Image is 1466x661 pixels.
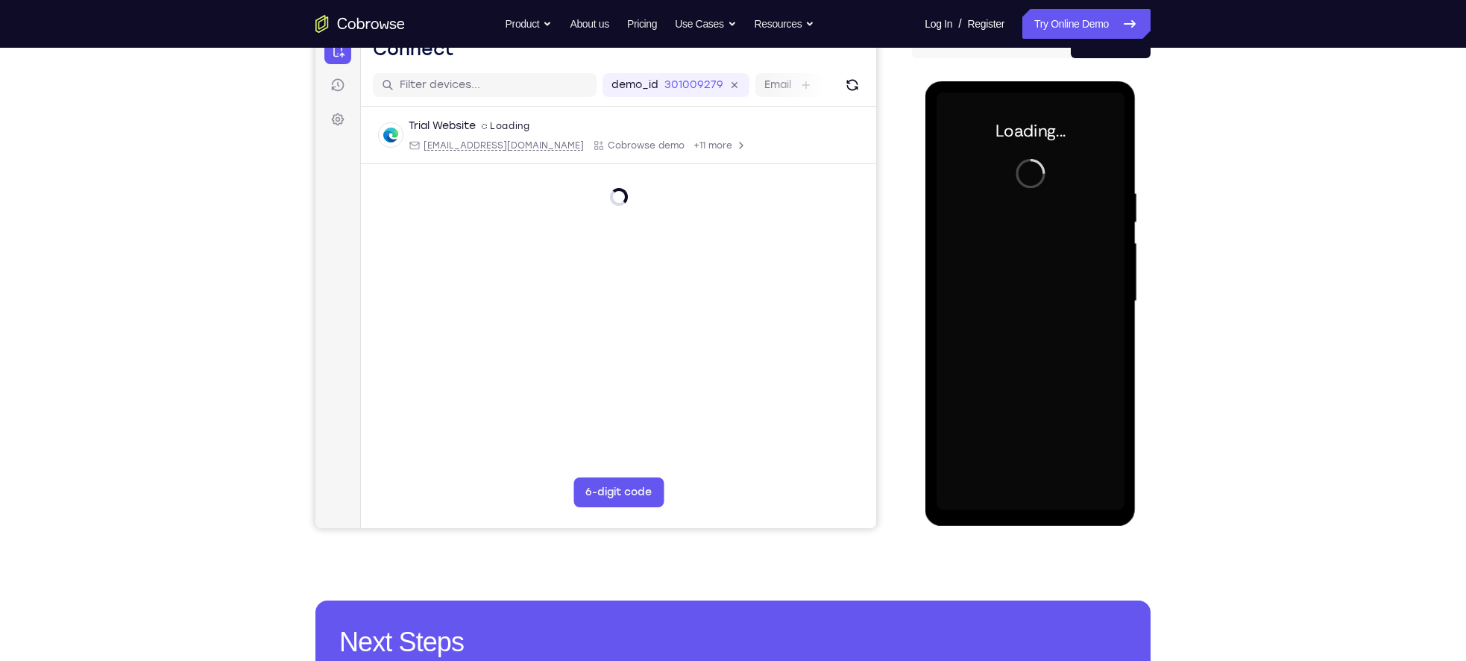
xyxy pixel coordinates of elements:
a: About us [570,9,608,39]
span: web@example.com [108,111,268,123]
a: Pricing [627,9,657,39]
div: Email [93,111,268,123]
button: 6-digit code [258,449,348,479]
a: Go to the home page [315,15,405,33]
a: Register [968,9,1004,39]
span: Cobrowse demo [292,111,369,123]
div: Trial Website [93,90,160,105]
h2: Next Steps [339,624,1127,660]
button: Use Cases [675,9,736,39]
button: Product [506,9,553,39]
span: / [958,15,961,33]
a: Try Online Demo [1022,9,1151,39]
a: Log In [925,9,952,39]
iframe: Agent [315,28,876,528]
div: App [277,111,369,123]
label: Email [449,49,476,64]
span: +11 more [378,111,417,123]
div: Loading [166,92,215,104]
button: Resources [755,9,815,39]
button: Refresh [525,45,549,69]
div: Open device details [45,78,561,136]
